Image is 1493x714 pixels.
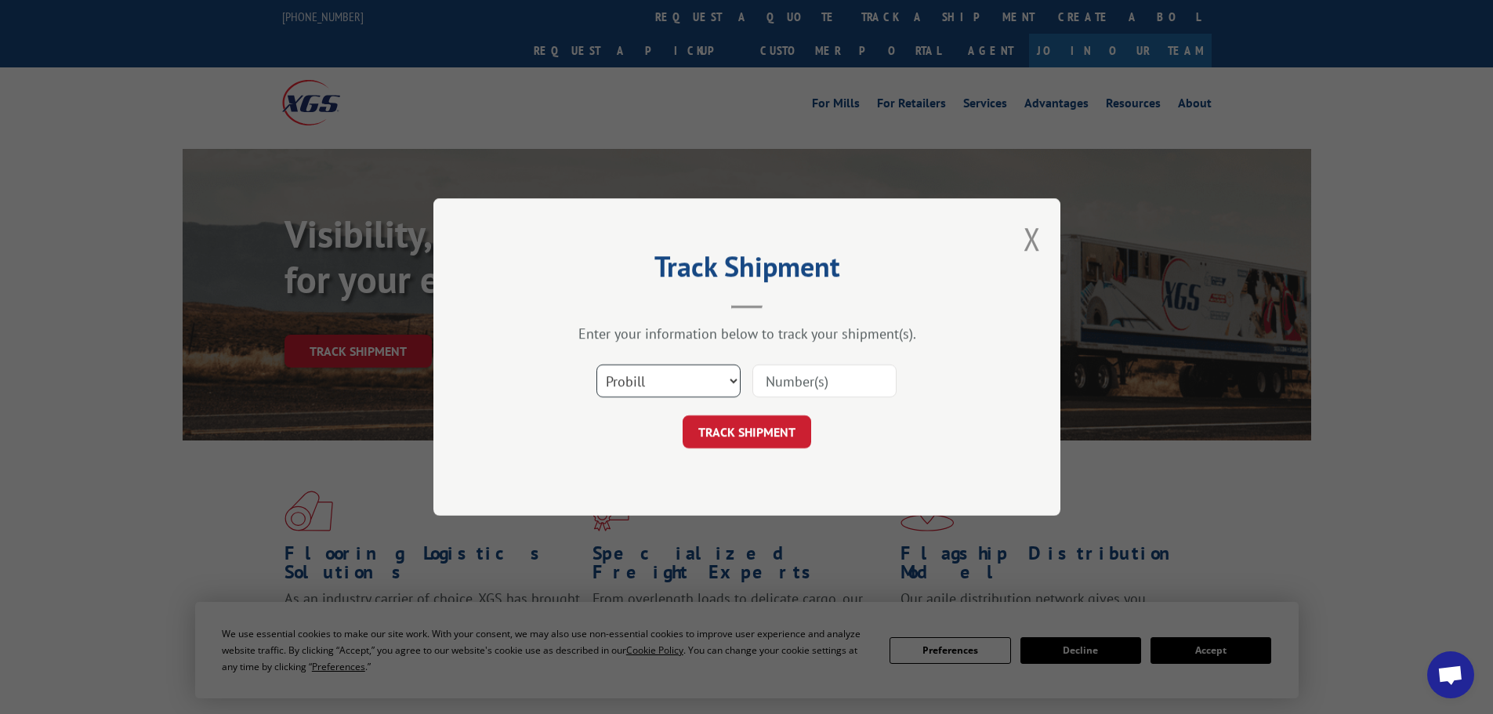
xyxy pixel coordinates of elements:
[1427,651,1474,698] div: Open chat
[752,364,897,397] input: Number(s)
[1024,218,1041,259] button: Close modal
[512,324,982,343] div: Enter your information below to track your shipment(s).
[683,415,811,448] button: TRACK SHIPMENT
[512,256,982,285] h2: Track Shipment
